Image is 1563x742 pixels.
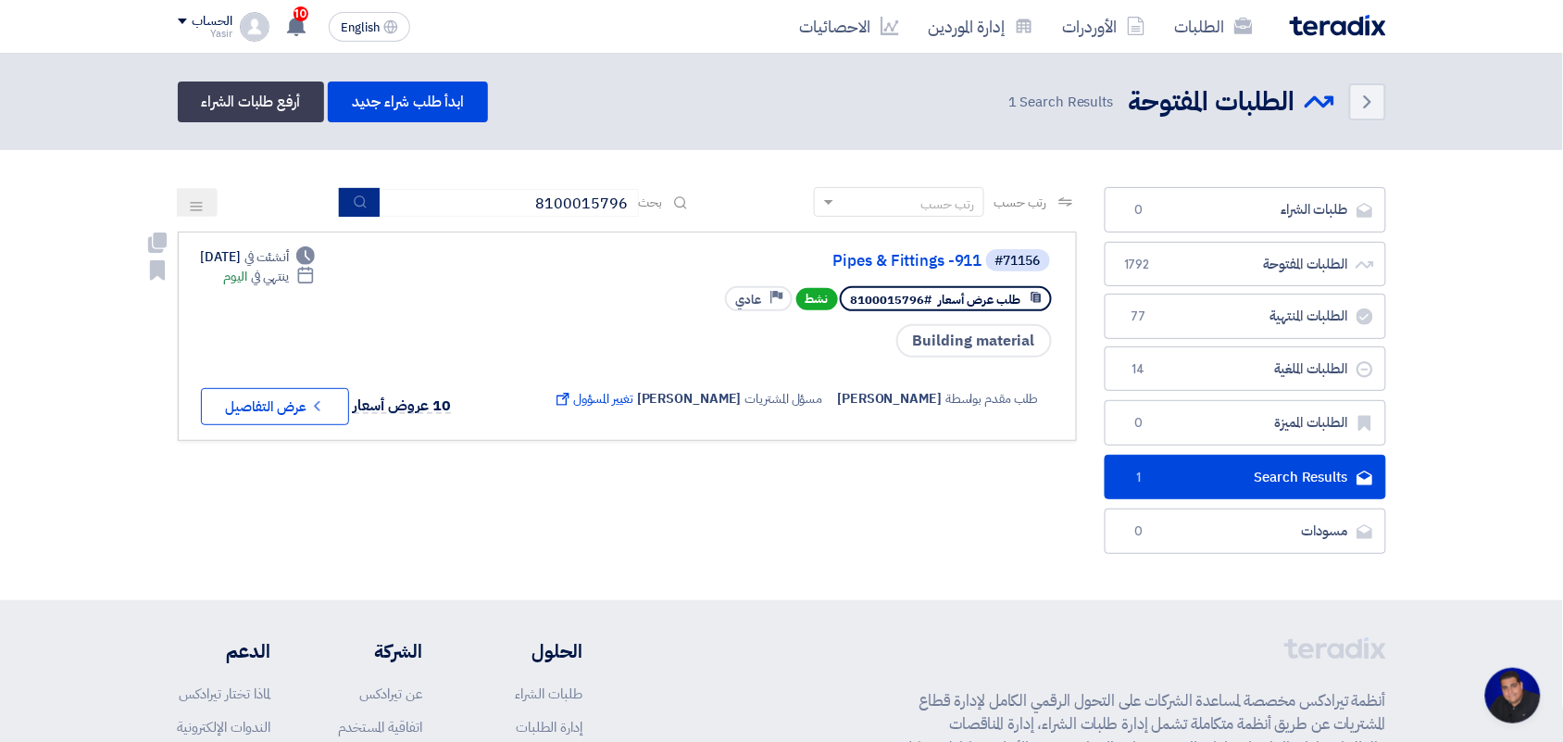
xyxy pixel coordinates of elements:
[553,389,633,409] span: تغيير المسؤول
[329,12,410,42] button: English
[639,193,663,212] span: بحث
[612,253,982,270] a: Pipes & Fittings -911
[178,29,232,39] div: Yasir
[1160,5,1268,48] a: الطلبات
[1105,294,1386,339] a: الطلبات المنتهية77
[994,193,1046,212] span: رتب حسب
[785,5,914,48] a: الاحصائيات
[1048,5,1160,48] a: الأوردرات
[745,389,823,409] span: مسؤل المشتريات
[328,82,488,122] a: ابدأ طلب شراء جديد
[1105,509,1386,554] a: مسودات0
[201,247,316,267] div: [DATE]
[341,21,380,34] span: English
[1128,256,1150,274] span: 1792
[201,388,349,425] button: عرض التفاصيل
[515,684,582,704] a: طلبات الشراء
[294,6,308,21] span: 10
[1128,308,1150,326] span: 77
[251,267,289,286] span: ينتهي في
[939,291,1021,308] span: طلب عرض أسعار
[178,82,324,122] a: أرفع طلبات الشراء
[240,12,269,42] img: profile_test.png
[796,288,838,310] span: نشط
[1105,346,1386,392] a: الطلبات الملغية14
[1105,400,1386,446] a: الطلبات المميزة0
[180,684,271,704] a: لماذا تختار تيرادكس
[1105,187,1386,233] a: طلبات الشراء0
[380,189,639,217] input: ابحث بعنوان أو رقم الطلب
[338,717,422,737] a: اتفاقية المستخدم
[326,637,422,665] li: الشركة
[478,637,582,665] li: الحلول
[1128,360,1150,379] span: 14
[178,717,271,737] a: الندوات الإلكترونية
[1128,201,1150,220] span: 0
[1105,242,1386,287] a: الطلبات المفتوحة1792
[896,324,1052,358] span: Building material
[838,389,943,409] span: [PERSON_NAME]
[178,637,271,665] li: الدعم
[516,717,582,737] a: إدارة الطلبات
[914,5,1048,48] a: إدارة الموردين
[736,291,762,308] span: عادي
[920,195,974,214] div: رتب حسب
[1128,414,1150,433] span: 0
[1105,455,1386,500] a: Search Results1
[1128,469,1150,487] span: 1
[1485,668,1541,723] div: Open chat
[1290,15,1386,36] img: Teradix logo
[359,684,422,704] a: عن تيرادكس
[995,255,1041,268] div: #71156
[1008,92,1114,113] span: Search Results
[1129,84,1295,120] h2: الطلبات المفتوحة
[851,291,932,308] span: #8100015796
[244,247,289,267] span: أنشئت في
[945,389,1039,409] span: طلب مقدم بواسطة
[1008,92,1017,112] span: 1
[354,395,452,417] span: 10 عروض أسعار
[1128,522,1150,541] span: 0
[193,14,232,30] div: الحساب
[223,267,315,286] div: اليوم
[637,389,742,409] span: [PERSON_NAME]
